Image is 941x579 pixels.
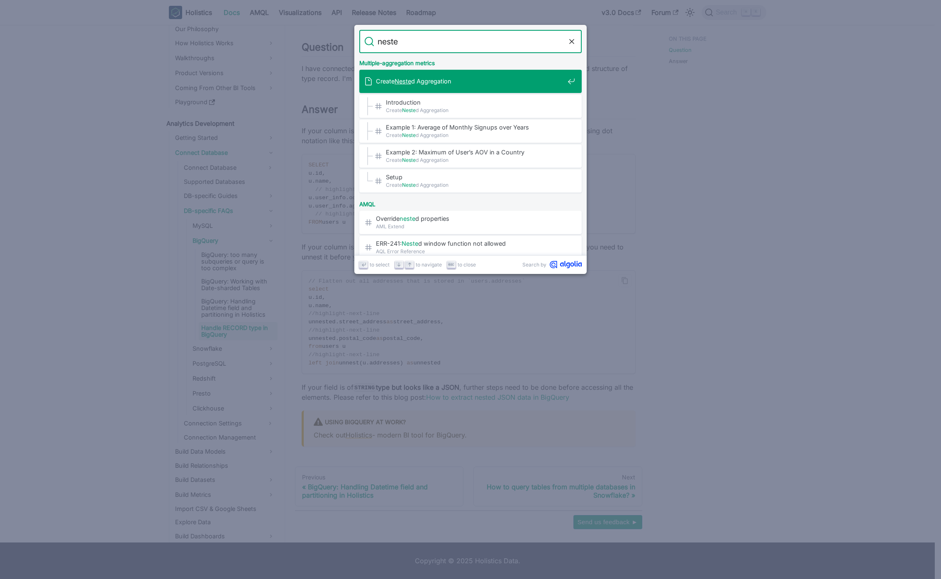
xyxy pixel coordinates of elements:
mark: Neste [402,132,416,138]
a: ERR-241:Nested window function not allowed​AQL Error Reference [359,236,582,259]
mark: Neste [402,240,418,247]
a: CreateNested Aggregation [359,70,582,93]
span: AML Extend [376,222,564,230]
a: Example 2: Maximum of User’s AOV in a Country​CreateNested Aggregation [359,144,582,168]
a: Introduction​CreateNested Aggregation [359,95,582,118]
input: Search docs [374,30,567,53]
svg: Escape key [448,261,454,268]
a: Overridenested properties​AML Extend [359,211,582,234]
mark: Neste [402,157,416,163]
a: Example 1: Average of Monthly Signups over Years​CreateNested Aggregation [359,120,582,143]
mark: Neste [395,78,411,85]
span: Example 2: Maximum of User’s AOV in a Country​ [386,148,564,156]
span: Create d Aggregation [386,131,564,139]
svg: Arrow down [396,261,402,268]
span: Override d properties​ [376,215,564,222]
span: to navigate [416,261,442,269]
span: Setup​ [386,173,564,181]
span: Create d Aggregation [386,106,564,114]
a: Search byAlgolia [522,261,582,269]
svg: Arrow up [407,261,413,268]
span: Introduction​ [386,98,564,106]
span: Create d Aggregation [376,77,564,85]
a: Setup​CreateNested Aggregation [359,169,582,193]
span: to select [370,261,390,269]
span: to close [458,261,476,269]
span: ERR-241: d window function not allowed​ [376,239,564,247]
div: AMQL [358,194,583,211]
mark: neste [400,215,415,222]
span: Search by [522,261,546,269]
span: Create d Aggregation [386,181,564,189]
span: AQL Error Reference [376,247,564,255]
mark: Neste [402,182,416,188]
span: Example 1: Average of Monthly Signups over Years​ [386,123,564,131]
div: Multiple-aggregation metrics [358,53,583,70]
span: Create d Aggregation [386,156,564,164]
mark: Neste [402,107,416,113]
svg: Algolia [550,261,582,269]
button: Clear the query [567,37,577,46]
svg: Enter key [361,261,367,268]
